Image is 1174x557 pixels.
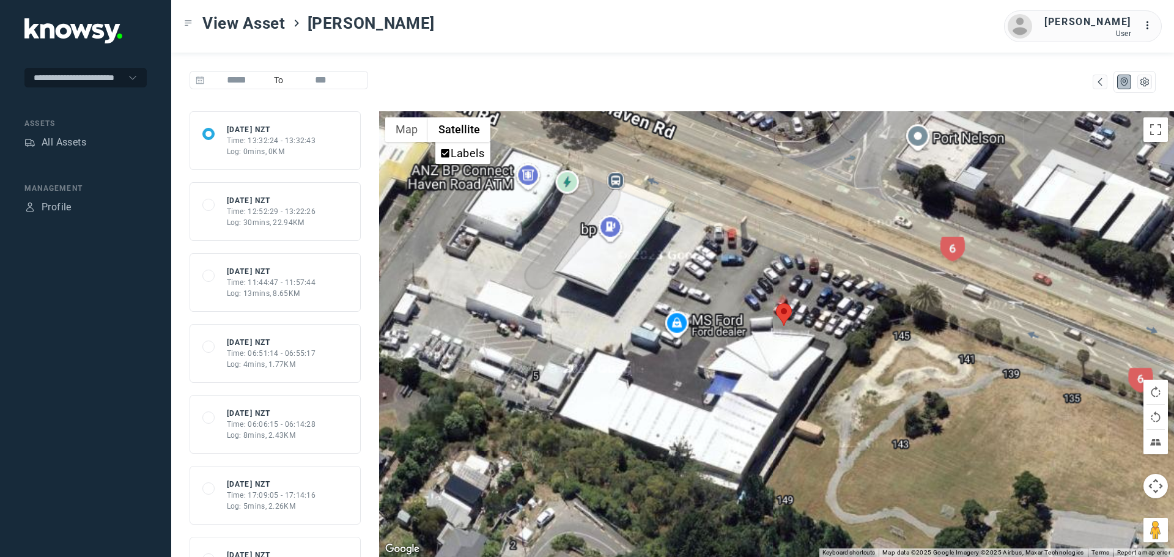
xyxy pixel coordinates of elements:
a: Open this area in Google Maps (opens a new window) [382,541,423,557]
img: Google [382,541,423,557]
div: Profile [24,202,35,213]
div: : [1143,18,1158,35]
li: Labels [437,143,489,163]
div: Log: 13mins, 8.65KM [227,288,316,299]
div: Log: 8mins, 2.43KM [227,430,316,441]
div: Log: 5mins, 2.26KM [227,501,316,512]
div: User [1044,29,1131,38]
ul: Show satellite imagery [435,142,490,164]
div: [DATE] NZT [227,479,316,490]
div: [DATE] NZT [227,266,316,277]
span: View Asset [202,12,286,34]
div: Log: 4mins, 1.77KM [227,359,316,370]
div: Management [24,183,147,194]
button: Drag Pegman onto the map to open Street View [1143,518,1168,542]
button: Tilt map [1143,430,1168,454]
div: Toggle Menu [184,19,193,28]
button: Show satellite imagery [428,117,490,142]
a: Terms (opens in new tab) [1091,549,1110,556]
div: Time: 17:09:05 - 17:14:16 [227,490,316,501]
div: > [292,18,301,28]
div: Map [1119,76,1130,87]
span: Map data ©2025 Google Imagery ©2025 Airbus, Maxar Technologies [882,549,1084,556]
button: Rotate map counterclockwise [1143,405,1168,429]
div: Assets [24,118,147,129]
div: Assets [24,137,35,148]
tspan: ... [1144,21,1156,30]
div: Time: 12:52:29 - 13:22:26 [227,206,316,217]
div: All Assets [42,135,86,150]
a: AssetsAll Assets [24,135,86,150]
div: List [1139,76,1150,87]
div: [DATE] NZT [227,124,316,135]
div: Log: 0mins, 0KM [227,146,316,157]
div: Log: 30mins, 22.94KM [227,217,316,228]
div: [DATE] NZT [227,337,316,348]
button: Map camera controls [1143,474,1168,498]
a: Report a map error [1117,549,1170,556]
div: [DATE] NZT [227,195,316,206]
button: Show street map [385,117,428,142]
div: Profile [42,200,72,215]
button: Keyboard shortcuts [822,548,875,557]
div: Time: 13:32:24 - 13:32:43 [227,135,316,146]
div: [PERSON_NAME] [1044,15,1131,29]
span: [PERSON_NAME] [308,12,435,34]
div: : [1143,18,1158,33]
span: To [269,71,289,89]
div: Time: 06:51:14 - 06:55:17 [227,348,316,359]
div: Time: 11:44:47 - 11:57:44 [227,277,316,288]
button: Rotate map clockwise [1143,380,1168,404]
div: Time: 06:06:15 - 06:14:28 [227,419,316,430]
img: Application Logo [24,18,122,43]
div: [DATE] NZT [227,408,316,419]
div: Map [1095,76,1106,87]
label: Labels [451,147,484,160]
a: ProfileProfile [24,200,72,215]
button: Toggle fullscreen view [1143,117,1168,142]
img: avatar.png [1008,14,1032,39]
